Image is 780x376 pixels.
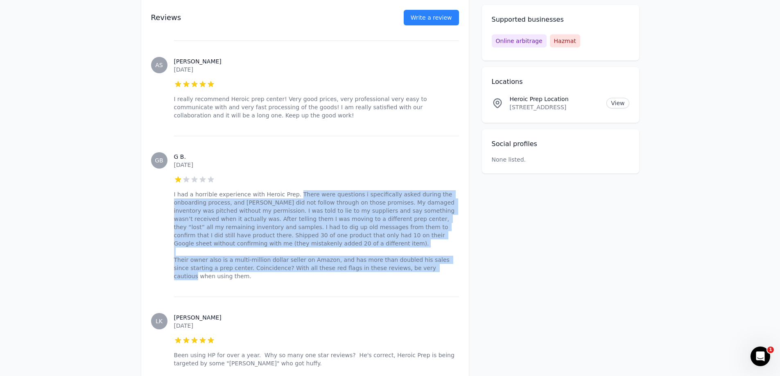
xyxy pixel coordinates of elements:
p: [STREET_ADDRESS] [510,103,600,111]
h3: [PERSON_NAME] [174,313,459,322]
p: I really recommend Heroic prep center! Very good prices, very professional very easy to communica... [174,95,459,119]
span: Online arbitrage [492,34,547,47]
span: GB [155,158,163,163]
time: [DATE] [174,322,193,329]
time: [DATE] [174,66,193,73]
h3: G B. [174,153,459,161]
h3: [PERSON_NAME] [174,57,459,65]
h2: Locations [492,77,629,87]
span: LK [156,318,163,324]
h2: Supported businesses [492,15,629,25]
a: View [606,98,629,108]
span: 1 [767,347,774,353]
p: I had a horrible experience with Heroic Prep. There were questions i specifically asked during th... [174,190,459,280]
p: None listed. [492,155,526,164]
h2: Reviews [151,12,378,23]
a: Write a review [404,10,459,25]
time: [DATE] [174,162,193,168]
span: AS [155,62,163,68]
span: Hazmat [550,34,580,47]
iframe: Intercom live chat [751,347,770,366]
h2: Social profiles [492,139,629,149]
p: Heroic Prep Location [510,95,600,103]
